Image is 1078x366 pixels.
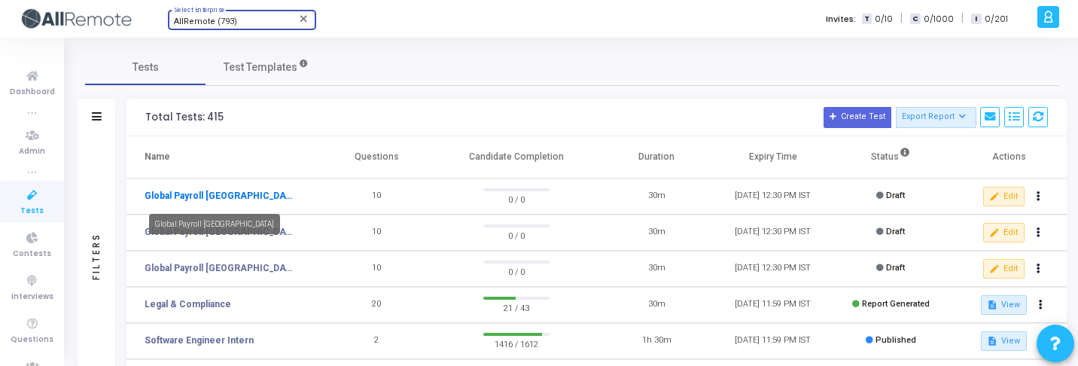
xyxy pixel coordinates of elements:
mat-icon: edit [989,191,1000,202]
td: 30m [598,251,715,287]
button: Edit [983,259,1025,279]
mat-icon: description [987,336,997,346]
mat-icon: edit [989,264,1000,274]
span: | [961,11,964,26]
th: Actions [950,136,1067,178]
mat-icon: description [987,300,997,310]
span: 0/201 [985,13,1008,26]
div: Global Payroll [GEOGRAPHIC_DATA] [149,214,280,234]
button: Edit [983,223,1025,242]
span: C [910,14,920,25]
td: 1h 30m [598,323,715,359]
button: View [981,295,1027,315]
span: Draft [886,191,905,200]
th: Candidate Completion [434,136,598,178]
a: Global Payroll [GEOGRAPHIC_DATA] [145,261,295,275]
td: 10 [318,178,435,215]
td: 30m [598,178,715,215]
th: Duration [598,136,715,178]
span: Interviews [11,291,53,303]
button: Create Test [824,107,891,128]
th: Name [126,136,318,178]
th: Expiry Time [714,136,831,178]
td: [DATE] 12:30 PM IST [714,178,831,215]
span: Dashboard [10,86,55,99]
span: 0 / 0 [483,264,550,279]
span: 1416 / 1612 [483,336,550,351]
td: [DATE] 11:59 PM IST [714,323,831,359]
span: Published [875,335,916,345]
span: Test Templates [224,59,297,75]
td: 10 [318,251,435,287]
span: AllRemote (793) [174,17,237,26]
span: 0/10 [875,13,893,26]
div: Total Tests: 415 [145,111,224,124]
a: Software Engineer Intern [145,334,254,347]
td: 30m [598,215,715,251]
span: 0 / 0 [483,191,550,206]
span: Draft [886,227,905,236]
mat-icon: Clear [298,13,310,25]
td: [DATE] 12:30 PM IST [714,215,831,251]
img: logo [19,4,132,34]
button: View [981,331,1027,351]
span: Draft [886,263,905,273]
span: Admin [19,145,45,158]
td: 2 [318,323,435,359]
span: Contests [13,248,51,261]
span: Questions [11,334,53,346]
label: Invites: [826,13,856,26]
span: I [971,14,981,25]
button: Edit [983,187,1025,206]
span: Tests [132,59,159,75]
span: Report Generated [862,299,930,309]
td: 30m [598,287,715,323]
td: 20 [318,287,435,323]
span: 21 / 43 [483,300,550,315]
th: Questions [318,136,435,178]
span: Tests [20,205,44,218]
span: T [862,14,872,25]
mat-icon: edit [989,227,1000,238]
button: Export Report [896,107,976,128]
th: Status [831,136,950,178]
a: Global Payroll [GEOGRAPHIC_DATA] [145,189,295,203]
a: Legal & Compliance [145,297,231,311]
span: 0 / 0 [483,227,550,242]
td: 10 [318,215,435,251]
span: | [900,11,903,26]
td: [DATE] 11:59 PM IST [714,287,831,323]
span: 0/1000 [924,13,954,26]
div: Filters [90,173,103,339]
td: [DATE] 12:30 PM IST [714,251,831,287]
